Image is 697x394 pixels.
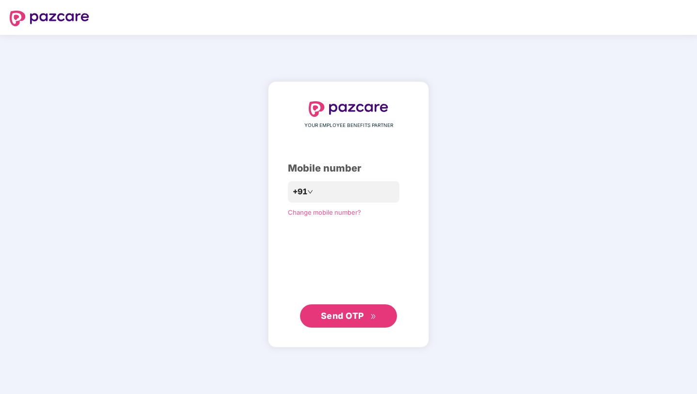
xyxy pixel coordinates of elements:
[321,311,364,321] span: Send OTP
[370,314,377,320] span: double-right
[307,189,313,195] span: down
[300,304,397,328] button: Send OTPdouble-right
[288,208,361,216] a: Change mobile number?
[288,161,409,176] div: Mobile number
[309,101,388,117] img: logo
[10,11,89,26] img: logo
[293,186,307,198] span: +91
[304,122,393,129] span: YOUR EMPLOYEE BENEFITS PARTNER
